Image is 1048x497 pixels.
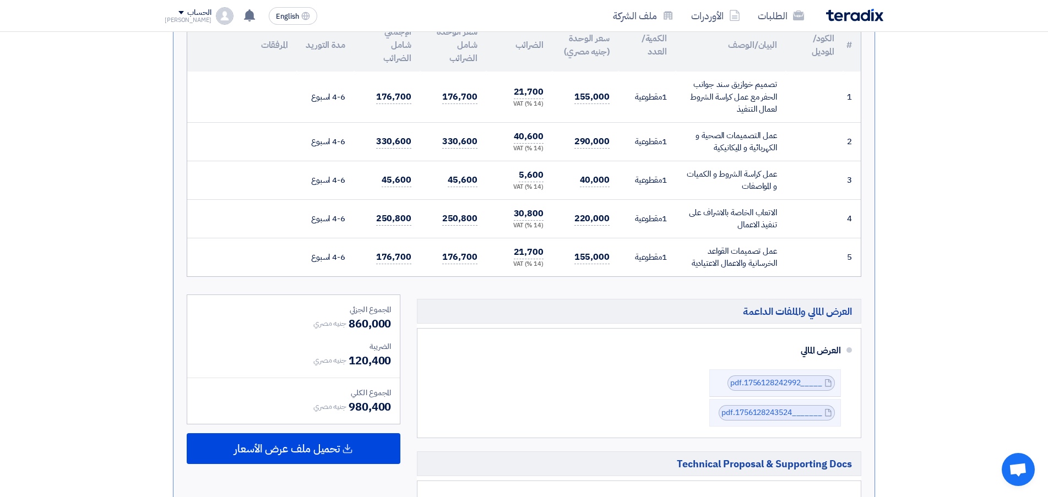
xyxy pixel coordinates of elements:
[843,122,861,161] td: 2
[313,401,346,412] span: جنيه مصري
[420,19,486,72] th: سعر الوحدة شامل الضرائب
[685,129,777,154] div: عمل التصميمات الصحية و الكهربائية و الميكانيكية
[165,17,211,23] div: [PERSON_NAME]
[662,91,667,103] span: 1
[552,19,618,72] th: سعر الوحدة (جنيه مصري)
[618,161,676,199] td: مقطوعية
[574,90,610,104] span: 155,000
[618,199,676,238] td: مقطوعية
[685,245,777,270] div: عمل تصميمات القواعد الخرسانية والاعمال الاعتيادية
[495,260,544,269] div: (14 %) VAT
[618,72,676,122] td: مقطوعية
[216,7,234,25] img: profile_test.png
[187,19,297,72] th: المرفقات
[196,304,391,315] div: المجموع الجزئي
[495,221,544,231] div: (14 %) VAT
[234,444,340,454] span: تحميل ملف عرض الأسعار
[514,130,544,144] span: 40,600
[749,3,813,29] a: الطلبات
[382,173,411,187] span: 45,600
[514,85,544,99] span: 21,700
[662,212,667,225] span: 1
[682,3,749,29] a: الأوردرات
[685,206,777,231] div: الاتعاب الخاصة بالاشراف على تنفيذ الاعمال
[313,318,346,329] span: جنيه مصري
[376,90,411,104] span: 176,700
[187,8,211,18] div: الحساب
[297,122,354,161] td: 4-6 اسبوع
[843,238,861,276] td: 5
[196,341,391,352] div: الضريبة
[662,251,667,263] span: 1
[297,161,354,199] td: 4-6 اسبوع
[297,238,354,276] td: 4-6 اسبوع
[618,238,676,276] td: مقطوعية
[349,315,391,332] span: 860,000
[662,174,667,186] span: 1
[843,72,861,122] td: 1
[276,13,299,20] span: English
[439,337,841,364] div: العرض المالي
[574,212,610,226] span: 220,000
[843,161,861,199] td: 3
[376,250,411,264] span: 176,700
[495,100,544,109] div: (14 %) VAT
[1002,453,1035,486] div: Open chat
[349,398,391,415] span: 980,400
[354,19,420,72] th: الإجمالي شامل الضرائب
[442,212,477,226] span: 250,800
[826,9,883,21] img: Teradix logo
[662,135,667,148] span: 1
[297,199,354,238] td: 4-6 اسبوع
[442,135,477,149] span: 330,600
[313,354,346,366] span: جنيه مصري
[376,135,411,149] span: 330,600
[196,387,391,398] div: المجموع الكلي
[376,212,411,226] span: 250,800
[269,7,317,25] button: English
[349,352,391,369] span: 120,400
[743,305,852,318] span: العرض المالي والملفات الداعمة
[574,135,610,149] span: 290,000
[574,250,610,264] span: 155,000
[297,72,354,122] td: 4-6 اسبوع
[618,19,676,72] th: الكمية/العدد
[721,407,822,418] a: _______1756128243524.pdf
[843,19,861,72] th: #
[486,19,552,72] th: الضرائب
[618,122,676,161] td: مقطوعية
[442,250,477,264] span: 176,700
[730,377,822,389] a: _____1756128242992.pdf
[685,78,777,116] div: تصميم خوازيق سند جوانب الحفر مع عمل كراسة الشروط لعمال التنفيذ
[514,245,544,259] span: 21,700
[676,19,786,72] th: البيان/الوصف
[495,183,544,192] div: (14 %) VAT
[786,19,843,72] th: الكود/الموديل
[843,199,861,238] td: 4
[448,173,477,187] span: 45,600
[495,144,544,154] div: (14 %) VAT
[604,3,682,29] a: ملف الشركة
[514,207,544,221] span: 30,800
[685,168,777,193] div: عمل كراسة الشروط و الكميات و المواصفات
[677,457,852,470] span: Technical Proposal & Supporting Docs
[519,168,544,182] span: 5,600
[297,19,354,72] th: مدة التوريد
[580,173,610,187] span: 40,000
[442,90,477,104] span: 176,700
